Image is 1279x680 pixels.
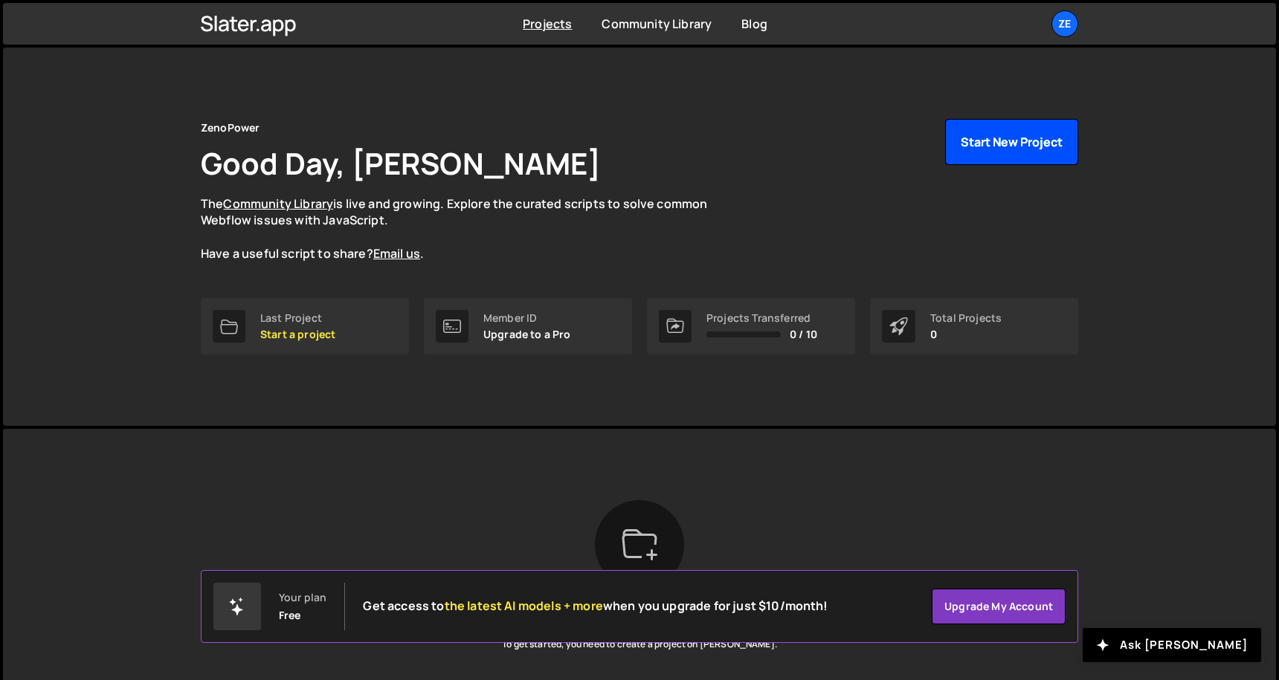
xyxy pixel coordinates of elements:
[790,328,817,340] span: 0 / 10
[260,328,335,340] p: Start a project
[502,637,777,652] p: To get started, you need to create a project on [PERSON_NAME].
[201,119,260,137] div: ZenoPower
[930,328,1002,340] p: 0
[1083,628,1261,662] button: Ask [PERSON_NAME]
[1051,10,1078,37] a: Ze
[523,16,572,32] a: Projects
[373,245,420,262] a: Email us
[706,312,817,324] div: Projects Transferred
[279,609,301,621] div: Free
[932,589,1066,624] a: Upgrade my account
[741,16,767,32] a: Blog
[279,592,326,603] div: Your plan
[483,312,571,324] div: Member ID
[363,599,828,613] h2: Get access to when you upgrade for just $10/month!
[930,312,1002,324] div: Total Projects
[260,312,335,324] div: Last Project
[201,298,409,354] a: Last Project Start a project
[945,119,1078,165] button: Start New Project
[602,16,712,32] a: Community Library
[201,195,736,262] p: The is live and growing. Explore the curated scripts to solve common Webflow issues with JavaScri...
[483,328,571,340] p: Upgrade to a Pro
[201,143,601,184] h1: Good Day, [PERSON_NAME]
[223,195,333,212] a: Community Library
[445,598,603,614] span: the latest AI models + more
